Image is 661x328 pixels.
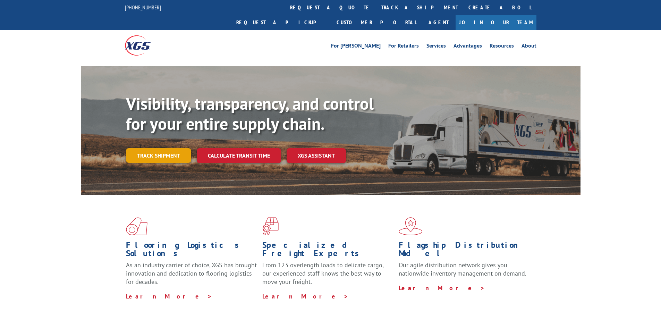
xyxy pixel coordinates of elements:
a: Learn More > [399,284,485,292]
a: Resources [490,43,514,51]
img: xgs-icon-total-supply-chain-intelligence-red [126,217,147,235]
a: Learn More > [262,292,349,300]
a: Calculate transit time [197,148,281,163]
h1: Flagship Distribution Model [399,241,530,261]
span: As an industry carrier of choice, XGS has brought innovation and dedication to flooring logistics... [126,261,257,286]
a: Advantages [454,43,482,51]
img: xgs-icon-focused-on-flooring-red [262,217,279,235]
h1: Flooring Logistics Solutions [126,241,257,261]
a: Agent [422,15,456,30]
span: Our agile distribution network gives you nationwide inventory management on demand. [399,261,526,277]
a: [PHONE_NUMBER] [125,4,161,11]
p: From 123 overlength loads to delicate cargo, our experienced staff knows the best way to move you... [262,261,393,292]
a: For Retailers [388,43,419,51]
b: Visibility, transparency, and control for your entire supply chain. [126,93,374,134]
img: xgs-icon-flagship-distribution-model-red [399,217,423,235]
h1: Specialized Freight Experts [262,241,393,261]
a: Track shipment [126,148,191,163]
a: For [PERSON_NAME] [331,43,381,51]
a: Services [426,43,446,51]
a: Customer Portal [331,15,422,30]
a: Learn More > [126,292,212,300]
a: About [522,43,536,51]
a: XGS ASSISTANT [287,148,346,163]
a: Join Our Team [456,15,536,30]
a: Request a pickup [231,15,331,30]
